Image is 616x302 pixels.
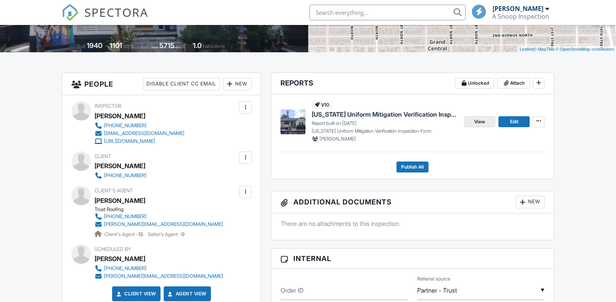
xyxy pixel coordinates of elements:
a: © OpenStreetMap contributors [556,47,614,52]
div: New [223,78,252,90]
span: sq. ft. [123,43,134,49]
span: Seller's Agent - [148,231,184,237]
input: Search everything... [309,5,466,20]
span: Lot Size [142,43,158,49]
span: Client [95,153,111,159]
div: [PHONE_NUMBER] [104,213,146,220]
a: SPECTORA [62,11,148,27]
div: [PERSON_NAME][EMAIL_ADDRESS][DOMAIN_NAME] [104,273,223,279]
div: [PHONE_NUMBER] [104,265,146,272]
label: Order ID [280,286,304,295]
span: bathrooms [203,43,225,49]
h3: Additional Documents [271,191,554,213]
strong: 12 [138,231,143,237]
div: [PERSON_NAME] [95,160,145,172]
strong: 0 [181,231,184,237]
span: sq.ft. [176,43,186,49]
div: [PERSON_NAME] [95,110,145,122]
span: SPECTORA [84,4,148,20]
div: Trust Roofing [95,206,229,213]
label: Referral source [417,275,450,282]
div: 5715 [159,41,175,50]
div: 1940 [87,41,102,50]
a: [PERSON_NAME] [95,195,145,206]
div: [URL][DOMAIN_NAME] [104,138,155,144]
div: A Snoop Inspection [492,12,549,20]
h3: Internal [271,249,554,269]
a: [PERSON_NAME][EMAIL_ADDRESS][DOMAIN_NAME] [95,272,223,280]
a: [PHONE_NUMBER] [95,122,184,130]
p: There are no attachments to this inspection. [280,219,545,228]
a: Agent View [166,290,207,298]
div: [PHONE_NUMBER] [104,123,146,129]
a: [EMAIL_ADDRESS][DOMAIN_NAME] [95,130,184,137]
span: Inspector [95,103,121,109]
div: Disable Client CC Email [143,78,220,90]
h3: People [62,73,261,95]
div: [PERSON_NAME] [493,5,543,12]
span: Client's Agent [95,188,133,194]
a: [PHONE_NUMBER] [95,172,146,179]
div: 1.0 [193,41,202,50]
a: [PERSON_NAME][EMAIL_ADDRESS][DOMAIN_NAME] [95,220,223,228]
a: © MapTiler [534,47,555,52]
div: 1101 [110,41,122,50]
div: [PERSON_NAME] [95,253,145,265]
div: [PERSON_NAME][EMAIL_ADDRESS][DOMAIN_NAME] [104,221,223,227]
a: Client View [115,290,156,298]
span: Scheduled By [95,246,131,252]
div: | [518,46,616,53]
div: [EMAIL_ADDRESS][DOMAIN_NAME] [104,130,184,137]
div: New [516,196,545,208]
a: [PHONE_NUMBER] [95,265,223,272]
img: The Best Home Inspection Software - Spectora [62,4,79,21]
span: Client's Agent - [104,231,145,237]
a: [URL][DOMAIN_NAME] [95,137,184,145]
div: [PHONE_NUMBER] [104,172,146,179]
span: Built [77,43,86,49]
a: Leaflet [520,47,532,52]
a: [PHONE_NUMBER] [95,213,223,220]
